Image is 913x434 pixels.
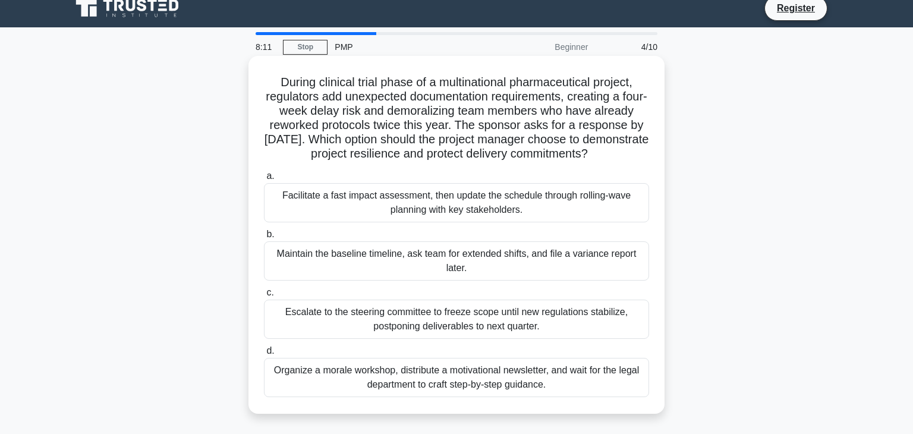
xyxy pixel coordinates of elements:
div: 8:11 [248,35,283,59]
div: Facilitate a fast impact assessment, then update the schedule through rolling-wave planning with ... [264,183,649,222]
div: PMP [328,35,491,59]
div: Escalate to the steering committee to freeze scope until new regulations stabilize, postponing de... [264,300,649,339]
span: c. [266,287,273,297]
div: Maintain the baseline timeline, ask team for extended shifts, and file a variance report later. [264,241,649,281]
div: Organize a morale workshop, distribute a motivational newsletter, and wait for the legal departme... [264,358,649,397]
h5: During clinical trial phase of a multinational pharmaceutical project, regulators add unexpected ... [263,75,650,162]
a: Stop [283,40,328,55]
div: Beginner [491,35,595,59]
span: a. [266,171,274,181]
span: d. [266,345,274,356]
div: 4/10 [595,35,665,59]
a: Register [770,1,822,15]
span: b. [266,229,274,239]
